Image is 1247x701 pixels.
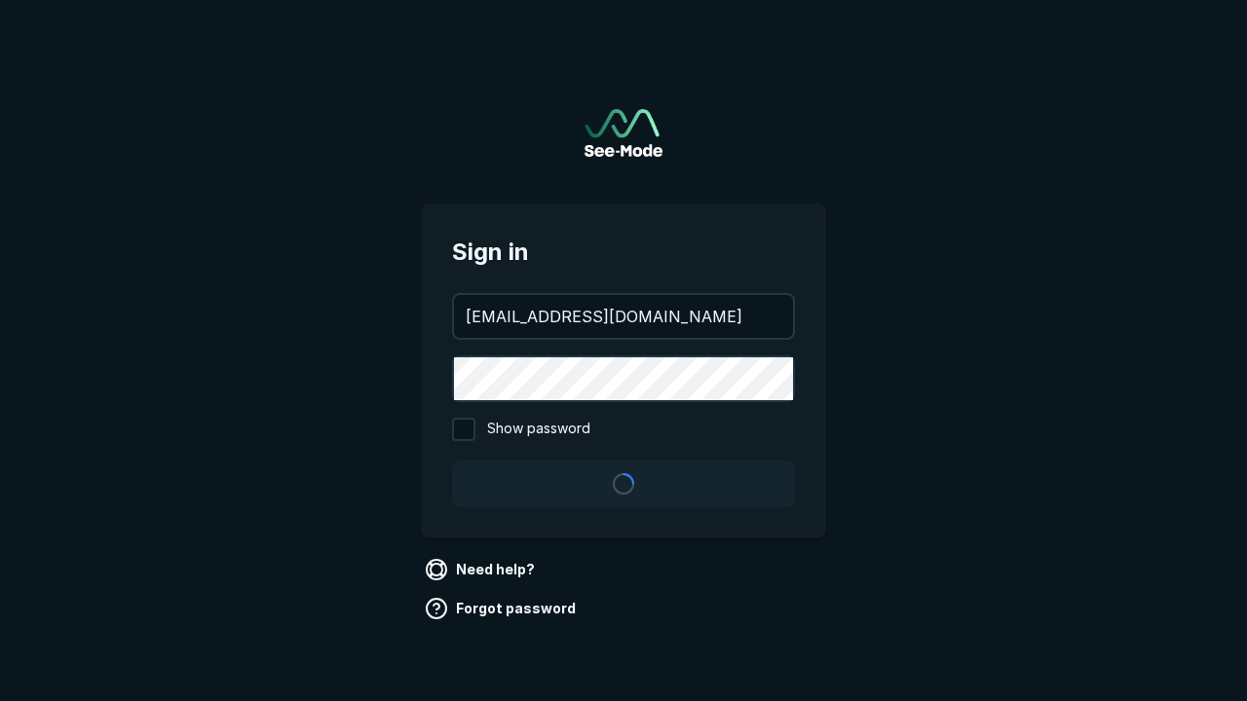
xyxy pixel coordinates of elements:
a: Need help? [421,554,543,585]
span: Sign in [452,235,795,270]
a: Go to sign in [585,109,662,157]
img: See-Mode Logo [585,109,662,157]
input: your@email.com [454,295,793,338]
a: Forgot password [421,593,584,624]
span: Show password [487,418,590,441]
